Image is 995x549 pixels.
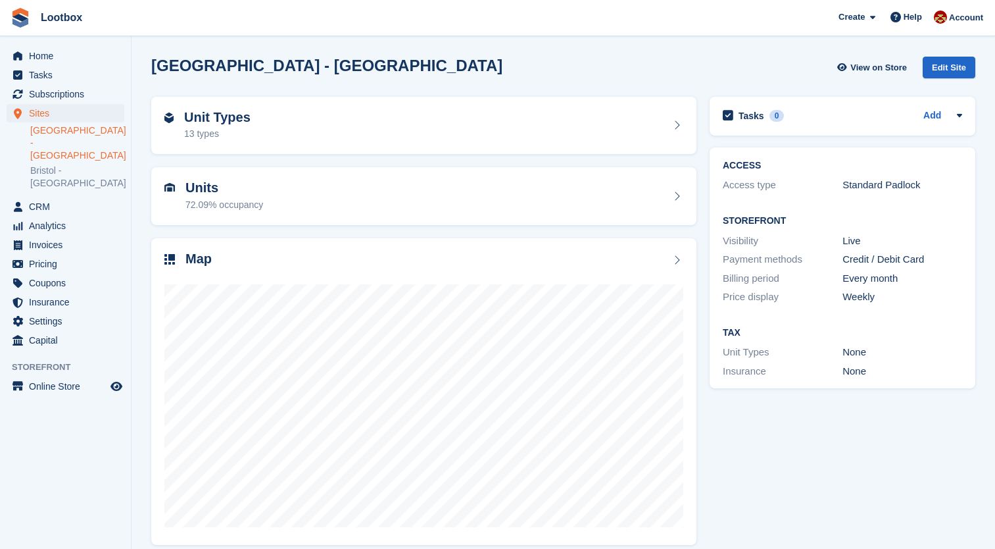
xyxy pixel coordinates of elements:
[7,312,124,330] a: menu
[29,331,108,350] span: Capital
[30,165,124,190] a: Bristol - [GEOGRAPHIC_DATA]
[29,85,108,103] span: Subscriptions
[164,183,175,192] img: unit-icn-7be61d7bf1b0ce9d3e12c5938cc71ed9869f7b940bace4675aadf7bd6d80202e.svg
[184,127,251,141] div: 13 types
[7,66,124,84] a: menu
[185,198,263,212] div: 72.09% occupancy
[842,345,962,360] div: None
[29,236,108,254] span: Invoices
[30,124,124,162] a: [GEOGRAPHIC_DATA] - [GEOGRAPHIC_DATA]
[923,109,941,124] a: Add
[723,345,842,360] div: Unit Types
[185,180,263,196] h2: Units
[842,178,962,193] div: Standard Padlock
[723,328,962,338] h2: Tax
[29,377,108,396] span: Online Store
[723,271,842,286] div: Billing period
[29,312,108,330] span: Settings
[7,236,124,254] a: menu
[723,290,842,305] div: Price display
[7,377,124,396] a: menu
[7,293,124,311] a: menu
[151,238,696,546] a: Map
[769,110,785,122] div: 0
[109,379,124,394] a: Preview store
[904,11,922,24] span: Help
[934,11,947,24] img: Chad Brown
[949,11,983,24] span: Account
[29,197,108,216] span: CRM
[723,216,962,226] h2: Storefront
[842,290,962,305] div: Weekly
[723,178,842,193] div: Access type
[842,364,962,379] div: None
[164,113,174,123] img: unit-type-icn-2b2737a686de81e16bb02015468b77c625bbabd49415b5ef34ead5e3b44a266d.svg
[7,274,124,292] a: menu
[29,255,108,273] span: Pricing
[7,255,124,273] a: menu
[835,57,912,78] a: View on Store
[185,251,212,267] h2: Map
[29,104,108,122] span: Sites
[12,361,131,374] span: Storefront
[29,47,108,65] span: Home
[184,110,251,125] h2: Unit Types
[151,167,696,225] a: Units 72.09% occupancy
[923,57,975,78] div: Edit Site
[29,274,108,292] span: Coupons
[7,331,124,350] a: menu
[36,7,87,28] a: Lootbox
[151,97,696,155] a: Unit Types 13 types
[723,161,962,171] h2: ACCESS
[842,252,962,267] div: Credit / Debit Card
[29,293,108,311] span: Insurance
[723,364,842,379] div: Insurance
[7,217,124,235] a: menu
[7,47,124,65] a: menu
[164,254,175,265] img: map-icn-33ee37083ee616e46c38cad1a60f524a97daa1e2b2c8c0bc3eb3415660979fc1.svg
[739,110,764,122] h2: Tasks
[7,104,124,122] a: menu
[29,66,108,84] span: Tasks
[838,11,865,24] span: Create
[850,61,907,74] span: View on Store
[842,234,962,249] div: Live
[842,271,962,286] div: Every month
[151,57,502,74] h2: [GEOGRAPHIC_DATA] - [GEOGRAPHIC_DATA]
[11,8,30,28] img: stora-icon-8386f47178a22dfd0bd8f6a31ec36ba5ce8667c1dd55bd0f319d3a0aa187defe.svg
[923,57,975,84] a: Edit Site
[723,234,842,249] div: Visibility
[723,252,842,267] div: Payment methods
[7,85,124,103] a: menu
[29,217,108,235] span: Analytics
[7,197,124,216] a: menu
